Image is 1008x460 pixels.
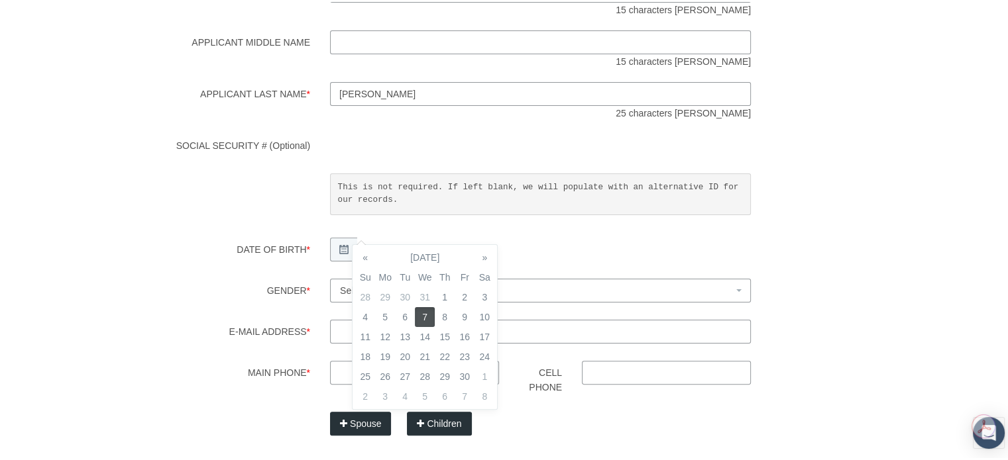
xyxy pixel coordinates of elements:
[475,246,494,265] th: »
[131,277,320,304] label: Gender
[435,345,455,365] td: 22
[616,1,751,15] p: 15 characters [PERSON_NAME]
[475,265,494,285] th: Sa
[455,325,475,345] td: 16
[475,305,494,325] td: 10
[435,305,455,325] td: 8
[395,305,415,325] td: 6
[330,171,751,213] pre: This is not required. If left blank, we will populate with an alternative ID for our records.
[131,359,320,387] label: Main Phone
[395,325,415,345] td: 13
[355,265,375,285] th: Su
[131,28,320,67] label: Applicant Middle Name
[355,325,375,345] td: 11
[355,285,375,305] td: 28
[131,318,320,345] label: E-mail Address
[415,365,435,385] td: 28
[455,265,475,285] th: Fr
[455,365,475,385] td: 30
[375,385,395,404] td: 3
[375,285,395,305] td: 29
[330,410,391,434] button: Spouse
[355,385,375,404] td: 2
[435,325,455,345] td: 15
[475,385,494,404] td: 8
[395,345,415,365] td: 20
[435,385,455,404] td: 6
[475,365,494,385] td: 1
[475,285,494,305] td: 3
[509,359,572,396] label: Cell Phone
[407,410,471,434] button: Children
[375,305,395,325] td: 5
[375,345,395,365] td: 19
[415,285,435,305] td: 31
[415,345,435,365] td: 21
[415,325,435,345] td: 14
[375,265,395,285] th: Mo
[355,365,375,385] td: 25
[355,246,375,265] th: «
[455,285,475,305] td: 2
[455,345,475,365] td: 23
[131,236,320,263] label: Date of Birth
[131,80,320,118] label: Applicant Last Name
[415,385,435,404] td: 5
[355,305,375,325] td: 4
[475,345,494,365] td: 24
[435,285,455,305] td: 1
[375,365,395,385] td: 26
[415,305,435,325] td: 7
[475,325,494,345] td: 17
[375,325,395,345] td: 12
[455,385,475,404] td: 7
[616,52,751,67] p: 15 characters [PERSON_NAME]
[375,246,475,265] th: [DATE]
[355,345,375,365] td: 18
[395,265,415,285] th: Tu
[415,265,435,285] th: We
[455,305,475,325] td: 9
[395,385,415,404] td: 4
[131,132,320,156] label: SOCIAL SECURITY # (Optional)
[616,104,751,118] p: 25 characters [PERSON_NAME]
[395,285,415,305] td: 30
[435,265,455,285] th: Th
[395,365,415,385] td: 27
[340,283,400,294] span: Select Gender
[435,365,455,385] td: 29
